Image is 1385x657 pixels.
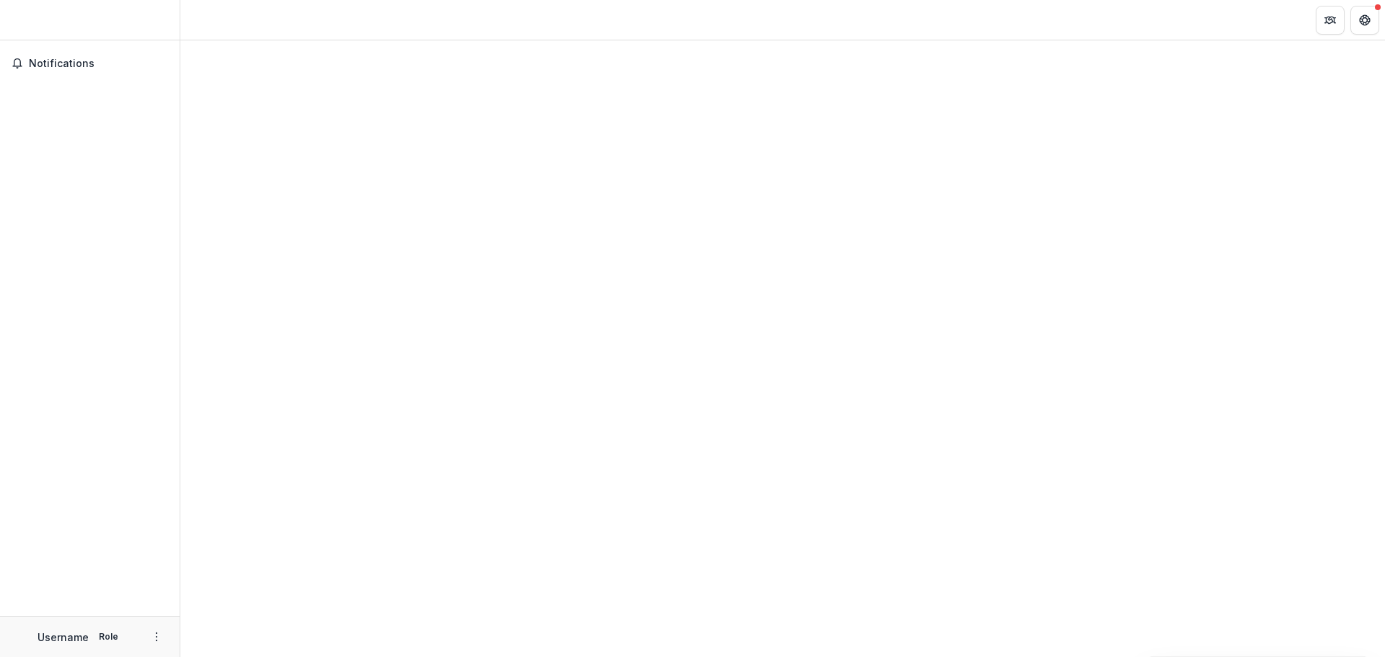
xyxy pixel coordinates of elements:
[38,630,89,645] p: Username
[148,628,165,645] button: More
[94,630,123,643] p: Role
[6,52,174,75] button: Notifications
[1316,6,1345,35] button: Partners
[1350,6,1379,35] button: Get Help
[29,58,168,70] span: Notifications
